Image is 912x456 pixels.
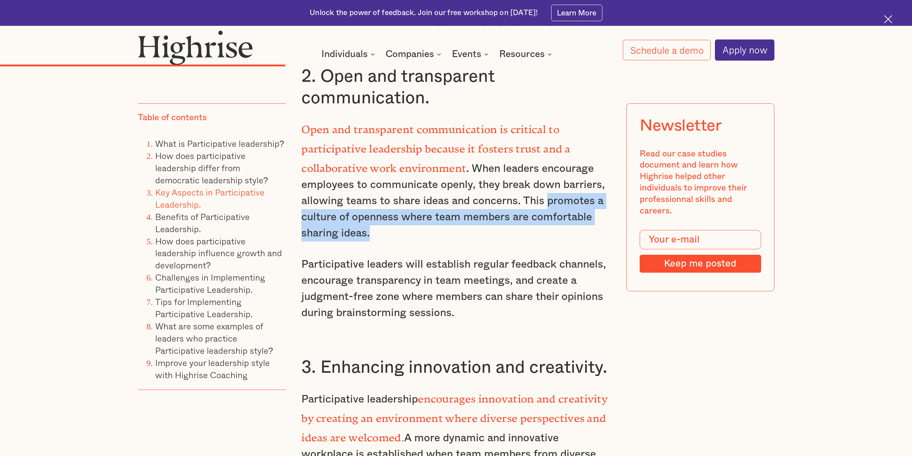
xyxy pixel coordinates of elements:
[301,357,611,378] h3: 3. Enhancing innovation and creativity.
[155,295,253,320] a: Tips for Implementing Participative Leadership.
[301,119,611,241] p: . When leaders encourage employees to communicate openly, they break down barriers, allowing team...
[386,50,443,58] div: Companies
[452,50,481,58] div: Events
[155,356,270,381] a: Improve your leadership style with Highrise Coaching
[640,117,722,135] div: Newsletter
[301,66,611,109] h3: 2. Open and transparent communication.
[623,40,711,61] a: Schedule a demo
[155,210,250,235] a: Benefits of Participative Leadership.
[138,112,207,124] div: Table of contents
[715,39,774,60] a: Apply now
[640,148,761,217] div: Read our case studies document and learn how Highrise helped other individuals to improve their p...
[301,123,570,169] strong: Open and transparent communication is critical to participative leadership because it fosters tru...
[499,50,554,58] div: Resources
[640,230,761,273] form: Modal Form
[499,50,545,58] div: Resources
[155,319,273,357] a: What are some examples of leaders who practice Participative leadership style?
[310,8,538,18] div: Unlock the power of feedback. Join our free workshop on [DATE]!
[155,271,265,296] a: Challenges in Implementing Participative Leadership.
[640,230,761,249] input: Your e-mail
[138,30,253,65] img: Highrise logo
[301,392,607,438] strong: encourages innovation and creativity by creating an environment where diverse perspectives and id...
[884,15,892,23] img: Cross icon
[321,50,377,58] div: Individuals
[321,50,368,58] div: Individuals
[155,234,282,272] a: How does participative leadership influence growth and development?
[155,185,264,211] a: Key Aspects in Participative Leadership.
[640,255,761,273] input: Keep me posted
[155,149,268,187] a: How does participative leadership differ from democratic leadership style?
[386,50,434,58] div: Companies
[551,5,602,21] a: Learn More
[155,137,284,150] a: What is Participative leadership?
[301,257,611,321] p: Participative leaders will establish regular feedback channels, encourage transparency in team me...
[452,50,491,58] div: Events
